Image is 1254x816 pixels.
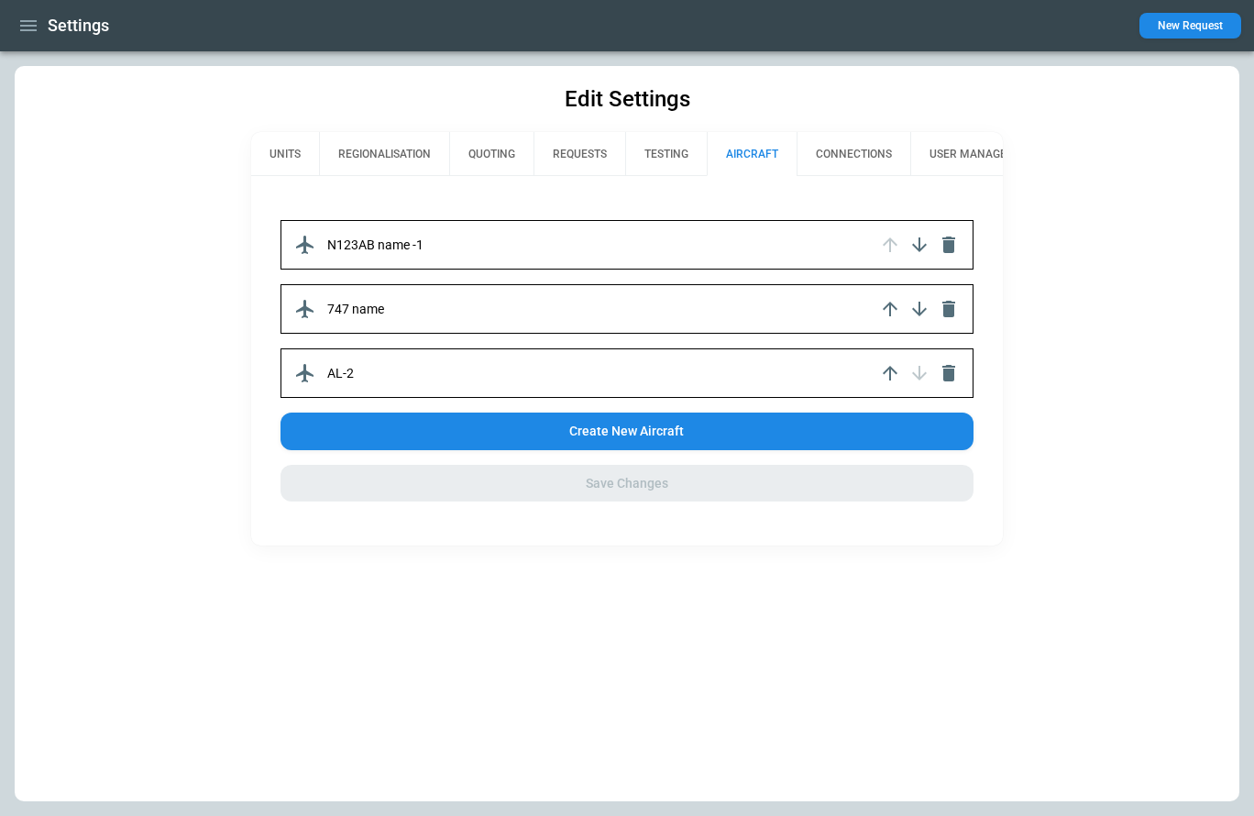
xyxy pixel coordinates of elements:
[449,132,533,176] button: QUOTING
[707,132,797,176] button: AIRCRAFT
[625,132,707,176] button: TESTING
[280,413,974,450] button: Create New Aircraft
[327,366,354,381] p: AL-2
[48,15,109,37] h1: Settings
[797,132,910,176] button: CONNECTIONS
[251,132,319,176] button: UNITS
[327,237,423,253] p: N123AB name -1
[327,302,384,317] p: 747 name
[533,132,625,176] button: REQUESTS
[319,132,449,176] button: REGIONALISATION
[1139,13,1241,39] button: New Request
[565,84,690,114] h1: Edit Settings
[910,132,1056,176] button: USER MANAGEMENT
